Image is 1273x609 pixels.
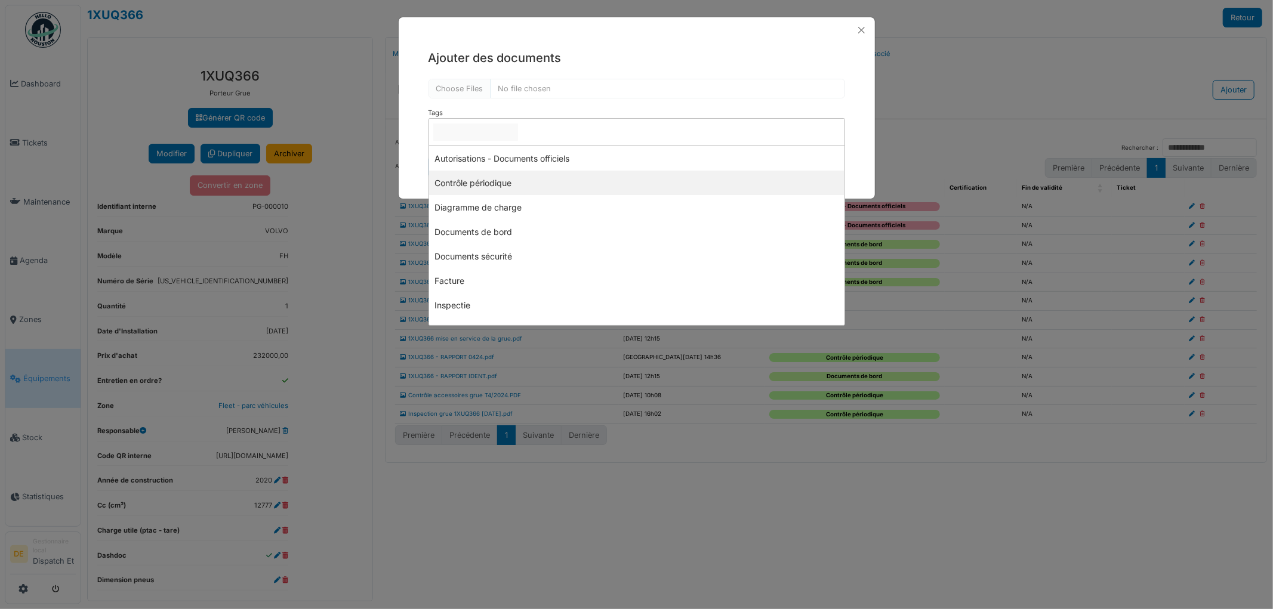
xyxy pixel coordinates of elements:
label: Tags [429,108,443,118]
div: Manuels [429,317,844,342]
div: Facture [429,268,844,293]
div: Autorisations - Documents officiels [429,146,844,171]
button: Close [853,22,870,38]
div: Documents sécurité [429,244,844,268]
div: Documents de bord [429,220,844,244]
div: Diagramme de charge [429,195,844,220]
h5: Ajouter des documents [429,49,845,67]
input: null [433,123,518,141]
div: Contrôle périodique [429,171,844,195]
div: Inspectie [429,293,844,317]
